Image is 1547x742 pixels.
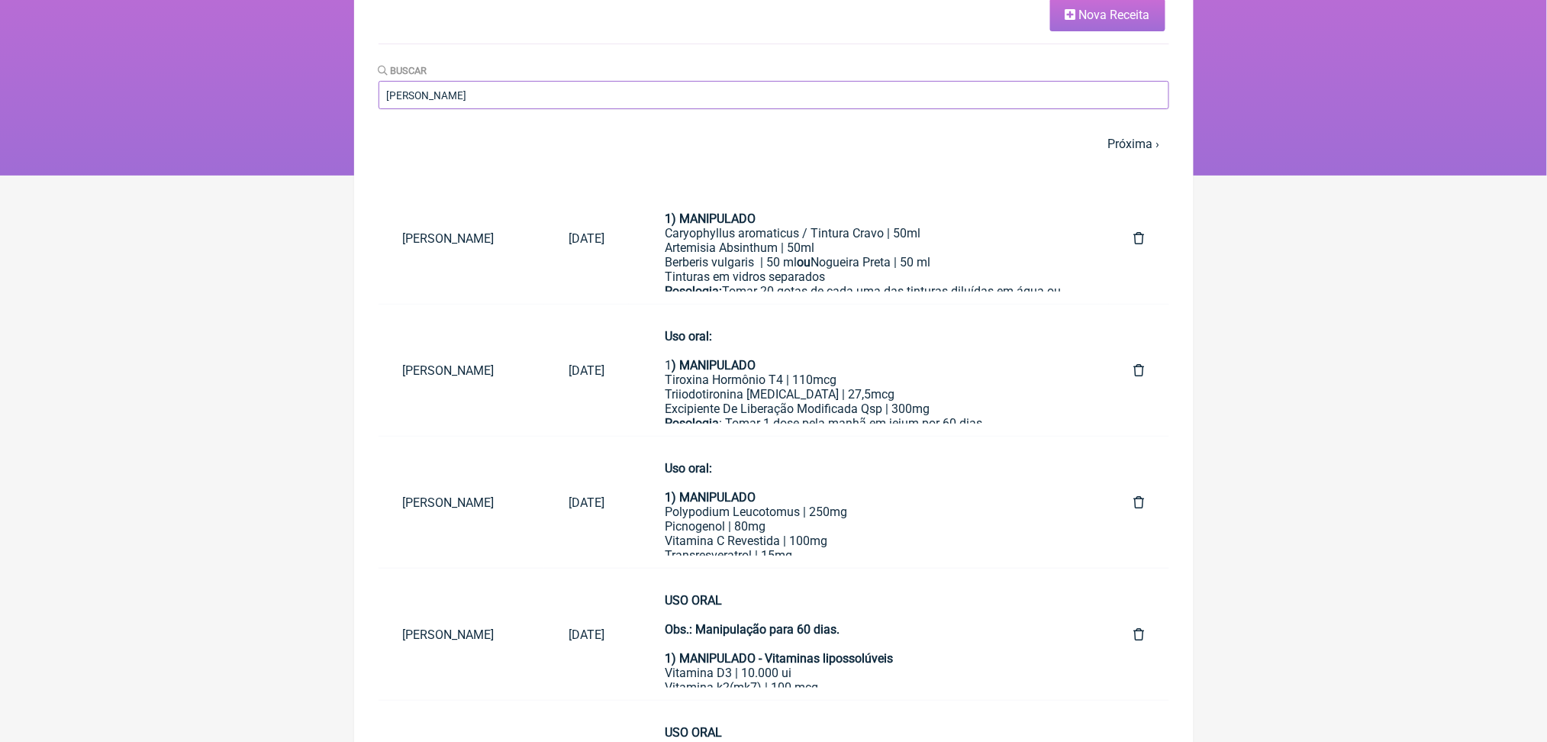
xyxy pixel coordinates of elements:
[379,483,544,522] a: [PERSON_NAME]
[798,255,811,269] strong: ou
[666,416,1073,431] div: : Tomar 1 dose pela manhã em jejum por 60 dias.
[666,211,756,226] strong: 1) MANIPULADO
[544,219,629,258] a: [DATE]
[379,615,544,654] a: [PERSON_NAME]
[666,490,756,505] strong: 1) MANIPULADO
[379,127,1169,160] nav: pager
[666,651,894,666] strong: 1) MANIPULADO - Vitaminas lipossolúveis
[666,461,713,476] strong: Uso oral:
[666,284,1073,313] div: Tomar 20 gotas de cada uma das tinturas diluídas em água ou suco, antes do café, almoço e jantar ...
[666,519,1073,534] div: Picnogenol | 80mg
[379,65,427,76] label: Buscar
[672,358,756,373] strong: ) MANIPULADO
[641,449,1097,556] a: Uso oral:1) MANIPULADOPolypodium Leucotomus | 250mgPicnogenol | 80mgVitamina C Revestida | 100mgT...
[379,351,544,390] a: [PERSON_NAME]
[666,255,1073,269] div: Berberis vulgaris | 50 ml Nogueira Preta | 50 ml
[666,329,713,344] strong: Uso oral:
[666,416,720,431] strong: Posologia
[641,581,1097,688] a: USO ORALObs.: Manipulação para 60 dias.1) MANIPULADO - Vitaminas lipossolúveisVitamina D3 | 10.00...
[666,226,1073,240] div: Caryophyllus aromaticus / Tintura Cravo | 50ml
[666,387,1073,402] div: Triiodotironina [MEDICAL_DATA] | 27,5mcg
[666,269,1073,284] div: Tinturas em vidros separados
[666,240,1073,255] div: Artemisia Absinthum | 50ml
[544,615,629,654] a: [DATE]
[666,666,1073,680] div: Vitamina D3 | 10.000 ui
[666,680,1073,695] div: Vitamina k2(mk7) | 100 mcg
[641,185,1097,292] a: 1) MANIPULADOCaryophyllus aromaticus / Tintura Cravo | 50mlArtemisia Absinthum | 50mlBerberis vul...
[666,402,1073,416] div: Excipiente De Liberação Modificada Qsp | 300mg
[666,358,1073,373] div: 1
[544,483,629,522] a: [DATE]
[641,317,1097,424] a: Uso oral:1) MANIPULADOTiroxina Hormônio T4 | 110mcgTriiodotironina [MEDICAL_DATA] | 27,5mcgExcipi...
[666,505,1073,519] div: Polypodium Leucotomus | 250mg
[379,81,1169,109] input: Paciente ou conteúdo da fórmula
[379,219,544,258] a: [PERSON_NAME]
[666,284,723,298] strong: Posologia:
[1079,8,1150,22] span: Nova Receita
[666,373,1073,387] div: Tiroxina Hormônio T4 | 110mcg
[666,548,1073,563] div: Transresveratrol | 15mg
[544,351,629,390] a: [DATE]
[666,534,1073,548] div: Vitamina C Revestida | 100mg
[1108,137,1160,151] a: Próxima ›
[666,593,840,637] strong: USO ORAL Obs.: Manipulação para 60 dias.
